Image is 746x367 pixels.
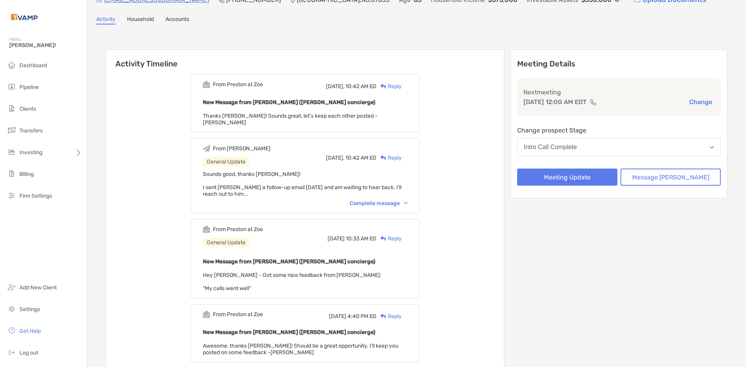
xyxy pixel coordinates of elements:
[19,84,39,90] span: Pipeline
[380,155,386,160] img: Reply icon
[203,329,375,336] b: New Message from [PERSON_NAME] ([PERSON_NAME] concierge)
[7,191,16,200] img: firm-settings icon
[203,145,210,152] img: Event icon
[19,171,34,177] span: Billing
[517,138,721,156] button: Intro Call Complete
[326,155,344,161] span: [DATE],
[523,87,715,97] p: Next meeting
[7,104,16,113] img: clients icon
[203,81,210,88] img: Event icon
[213,145,270,152] div: From [PERSON_NAME]
[127,16,154,24] a: Household
[19,149,42,156] span: Investing
[590,99,597,105] img: communication type
[203,258,375,265] b: New Message from [PERSON_NAME] ([PERSON_NAME] concierge)
[376,235,402,243] div: Reply
[376,82,402,90] div: Reply
[524,144,577,151] div: Intro Call Complete
[203,99,375,106] b: New Message from [PERSON_NAME] ([PERSON_NAME] concierge)
[19,106,36,112] span: Clients
[328,235,345,242] span: [DATE]
[326,83,344,90] span: [DATE],
[7,147,16,157] img: investing icon
[203,272,382,292] span: Hey [PERSON_NAME] - Got some nice feedback from [PERSON_NAME]: "My calls went well"
[203,157,249,167] div: General Update
[346,235,376,242] span: 10:33 AM ED
[7,60,16,70] img: dashboard icon
[376,154,402,162] div: Reply
[7,348,16,357] img: logout icon
[213,81,263,88] div: From Preston at Zoe
[213,311,263,318] div: From Preston at Zoe
[404,202,408,204] img: Chevron icon
[350,200,408,207] div: Complete message
[203,311,210,318] img: Event icon
[9,3,39,31] img: Zoe Logo
[376,312,402,320] div: Reply
[345,155,376,161] span: 10:42 AM ED
[7,282,16,292] img: add_new_client icon
[329,313,346,320] span: [DATE]
[347,313,376,320] span: 4:40 PM ED
[203,113,378,126] span: Thanks [PERSON_NAME]! Sounds great, let's keep each other posted -[PERSON_NAME]
[517,169,617,186] button: Meeting Update
[9,42,82,49] span: [PERSON_NAME]!
[213,226,263,233] div: From Preston at Zoe
[7,326,16,335] img: get-help icon
[96,16,115,24] a: Activity
[687,98,715,106] button: Change
[380,314,386,319] img: Reply icon
[7,169,16,178] img: billing icon
[523,97,587,107] p: [DATE] 12:00 AM EDT
[203,238,249,247] div: General Update
[203,226,210,233] img: Event icon
[19,62,47,69] span: Dashboard
[345,83,376,90] span: 10:42 AM ED
[380,84,386,89] img: Reply icon
[19,284,57,291] span: Add New Client
[7,82,16,91] img: pipeline icon
[517,125,721,135] p: Change prospect Stage
[203,343,398,356] span: Awesome, thanks [PERSON_NAME]! Should be a great opportunity. I'll keep you posted on some feedba...
[7,125,16,135] img: transfers icon
[19,306,40,313] span: Settings
[621,169,721,186] button: Message [PERSON_NAME]
[517,59,721,69] p: Meeting Details
[203,171,401,197] span: Sounds good, thanks [PERSON_NAME]! I sent [PERSON_NAME] a follow-up email [DATE] and am waiting t...
[106,50,504,68] h6: Activity Timeline
[7,304,16,313] img: settings icon
[19,328,41,334] span: Get Help
[380,236,386,241] img: Reply icon
[19,193,52,199] span: Firm Settings
[166,16,189,24] a: Accounts
[19,127,43,134] span: Transfers
[19,350,38,356] span: Log out
[709,146,714,149] img: Open dropdown arrow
